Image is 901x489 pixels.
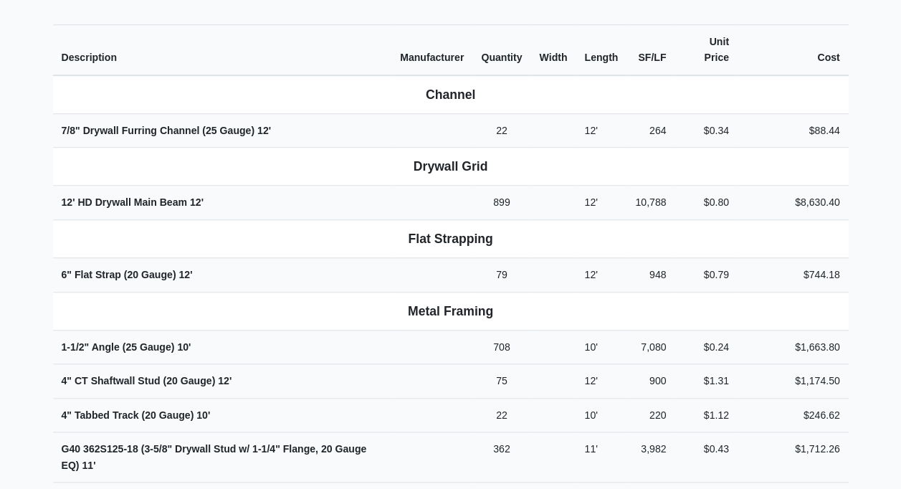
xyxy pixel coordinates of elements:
[738,364,849,399] td: $1,174.50
[626,113,674,148] td: 264
[178,269,192,280] span: 12'
[82,460,95,471] span: 11'
[472,257,530,292] td: 79
[738,186,849,220] td: $8,630.40
[584,375,597,386] span: 12'
[626,364,674,399] td: 900
[576,24,626,75] th: Length
[257,125,271,136] span: 12'
[674,113,738,148] td: $0.34
[626,257,674,292] td: 948
[584,269,597,280] span: 12'
[626,398,674,432] td: 220
[414,159,488,174] b: Drywall Grid
[738,257,849,292] td: $744.18
[584,196,597,208] span: 12'
[472,432,530,483] td: 362
[472,330,530,364] td: 708
[472,398,530,432] td: 22
[62,125,271,136] strong: 7/8" Drywall Furring Channel (25 Gauge)
[408,232,492,246] b: Flat Strapping
[408,304,493,318] b: Metal Framing
[177,341,191,353] span: 10'
[472,24,530,75] th: Quantity
[62,375,232,386] strong: 4" CT Shaftwall Stud (20 Gauge)
[584,443,597,455] span: 11'
[584,341,597,353] span: 10'
[674,398,738,432] td: $1.12
[584,125,597,136] span: 12'
[674,24,738,75] th: Unit Price
[218,375,232,386] span: 12'
[738,432,849,483] td: $1,712.26
[584,409,597,421] span: 10'
[674,364,738,399] td: $1.31
[626,24,674,75] th: SF/LF
[472,186,530,220] td: 899
[626,330,674,364] td: 7,080
[62,269,193,280] strong: 6" Flat Strap (20 Gauge)
[53,24,392,75] th: Description
[738,24,849,75] th: Cost
[426,87,475,102] b: Channel
[738,398,849,432] td: $246.62
[62,443,367,471] strong: G40 362S125-18 (3-5/8" Drywall Stud w/ 1-1/4" Flange, 20 Gauge EQ)
[626,432,674,483] td: 3,982
[674,257,738,292] td: $0.79
[738,113,849,148] td: $88.44
[738,330,849,364] td: $1,663.80
[62,409,211,421] strong: 4" Tabbed Track (20 Gauge)
[62,196,204,208] strong: 12' HD Drywall Main Beam
[674,432,738,483] td: $0.43
[472,364,530,399] td: 75
[472,113,530,148] td: 22
[196,409,210,421] span: 10'
[62,341,191,353] strong: 1-1/2" Angle (25 Gauge)
[626,186,674,220] td: 10,788
[530,24,576,75] th: Width
[674,186,738,220] td: $0.80
[674,330,738,364] td: $0.24
[190,196,204,208] span: 12'
[391,24,472,75] th: Manufacturer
